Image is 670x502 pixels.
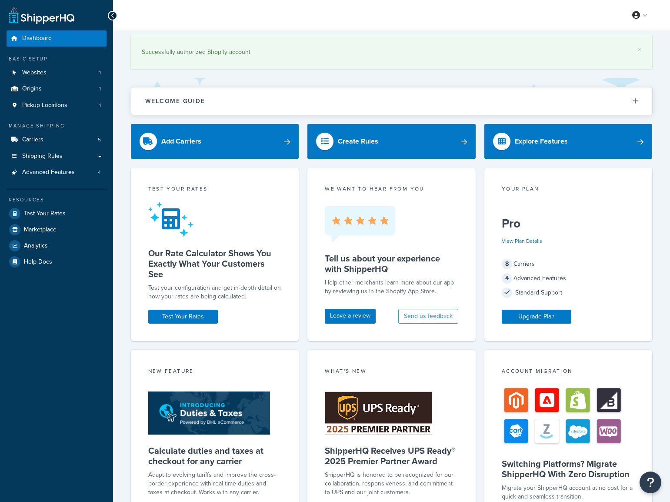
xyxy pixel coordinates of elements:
li: Advanced Features [7,164,107,181]
a: Dashboard [7,30,107,47]
span: Websites [22,69,47,77]
div: Your Plan [502,185,635,195]
span: 1 [99,85,101,93]
a: Origins1 [7,81,107,97]
span: 4 [98,169,101,176]
div: Add Carriers [161,135,201,147]
a: Websites1 [7,65,107,81]
span: 1 [99,69,101,77]
p: we want to hear from you [325,185,458,193]
div: Standard Support [502,287,635,299]
h5: Calculate duties and taxes at checkout for any carrier [148,445,282,466]
a: Advanced Features4 [7,164,107,181]
span: 4 [502,273,512,284]
span: Origins [22,85,42,93]
h5: Pro [502,217,635,231]
div: Test your rates [148,185,282,195]
a: Pickup Locations1 [7,97,107,114]
span: Advanced Features [22,169,75,176]
span: 1 [99,102,101,109]
a: Help Docs [7,254,107,270]
div: Carriers [502,258,635,270]
p: Adapt to evolving tariffs and improve the cross-border experience with real-time duties and taxes... [148,471,282,497]
span: Marketplace [24,226,57,234]
h2: Welcome Guide [145,98,205,104]
button: Open Resource Center [640,472,661,493]
span: 5 [98,136,101,144]
li: Carriers [7,132,107,148]
a: Leave a review [325,309,376,324]
div: Test your configuration and get in-depth detail on how your rates are being calculated. [148,284,282,301]
a: Test Your Rates [148,310,218,324]
div: New Feature [148,367,282,377]
div: Advanced Features [502,272,635,284]
a: Shipping Rules [7,148,107,164]
div: Create Rules [338,135,378,147]
div: Basic Setup [7,55,107,63]
button: Send us feedback [398,309,458,324]
a: Upgrade Plan [502,310,571,324]
li: Pickup Locations [7,97,107,114]
a: Explore Features [484,124,653,159]
a: Test Your Rates [7,206,107,221]
p: Help other merchants learn more about our app by reviewing us in the Shopify App Store. [325,278,458,296]
div: Account Migration [502,367,635,377]
span: Pickup Locations [22,102,67,109]
h5: Our Rate Calculator Shows You Exactly What Your Customers See [148,248,282,279]
span: Dashboard [22,35,52,42]
h5: ShipperHQ Receives UPS Ready® 2025 Premier Partner Award [325,445,458,466]
span: Analytics [24,242,48,250]
h5: Switching Platforms? Migrate ShipperHQ With Zero Disruption [502,458,635,479]
h5: Tell us about your experience with ShipperHQ [325,253,458,274]
span: Test Your Rates [24,210,66,218]
a: Create Rules [307,124,476,159]
li: Origins [7,81,107,97]
a: Analytics [7,238,107,254]
div: Explore Features [515,135,568,147]
span: 8 [502,259,512,269]
div: What's New [325,367,458,377]
span: Carriers [22,136,43,144]
span: Shipping Rules [22,153,63,160]
span: Help Docs [24,258,52,266]
p: ShipperHQ is honored to be recognized for our collaboration, responsiveness, and commitment to UP... [325,471,458,497]
a: View Plan Details [502,237,542,245]
div: Manage Shipping [7,122,107,130]
div: Successfully authorized Shopify account [142,46,641,58]
a: × [638,46,641,53]
a: Marketplace [7,222,107,238]
div: Migrate your ShipperHQ account at no cost for a quick and seamless transition. [502,484,635,501]
a: Add Carriers [131,124,299,159]
div: Resources [7,196,107,204]
button: Welcome Guide [131,87,652,115]
li: Websites [7,65,107,81]
a: Carriers5 [7,132,107,148]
